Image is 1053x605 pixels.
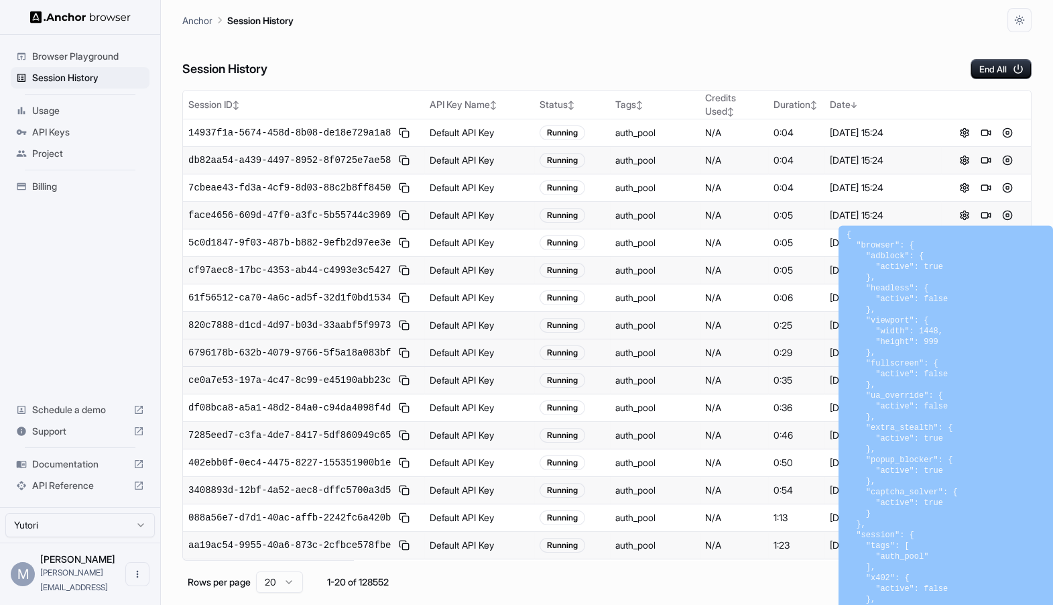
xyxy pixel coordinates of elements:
[40,567,108,592] span: miki@yutori.ai
[615,126,656,140] div: auth_pool
[773,291,818,305] div: 0:06
[11,46,149,67] div: Browser Playground
[424,559,534,587] td: Default API Key
[182,13,294,27] nav: breadcrumb
[568,100,574,110] span: ↕
[851,100,857,110] span: ↓
[540,428,585,443] div: Running
[830,291,936,305] div: [DATE] 15:24
[182,13,212,27] p: Anchor
[830,209,936,222] div: [DATE] 15:24
[125,562,149,586] button: Open menu
[32,125,144,139] span: API Keys
[727,107,734,117] span: ↕
[705,264,763,277] div: N/A
[971,59,1032,79] button: End All
[424,477,534,504] td: Default API Key
[188,291,391,305] span: 61f56512-ca70-4a6c-ad5f-32d1f0bd1534
[773,319,818,332] div: 0:25
[705,319,763,332] div: N/A
[32,425,128,438] span: Support
[830,181,936,195] div: [DATE] 15:24
[424,367,534,394] td: Default API Key
[540,483,585,498] div: Running
[11,176,149,197] div: Billing
[773,511,818,525] div: 1:13
[773,401,818,415] div: 0:36
[32,50,144,63] span: Browser Playground
[705,539,763,552] div: N/A
[11,100,149,121] div: Usage
[188,154,391,167] span: db82aa54-a439-4497-8952-8f0725e7ae58
[773,98,818,111] div: Duration
[11,143,149,164] div: Project
[830,539,936,552] div: [DATE] 15:23
[540,208,585,223] div: Running
[540,98,605,111] div: Status
[188,346,391,360] span: 6796178b-632b-4079-9766-5f5a18a083bf
[11,67,149,89] div: Session History
[705,511,763,525] div: N/A
[430,98,529,111] div: API Key Name
[830,484,936,497] div: [DATE] 15:23
[540,180,585,195] div: Running
[32,457,128,471] span: Documentation
[540,263,585,278] div: Running
[188,511,391,525] span: 088a56e7-d7d1-40ac-affb-2242fc6a420b
[830,401,936,415] div: [DATE] 15:24
[424,312,534,339] td: Default API Key
[540,373,585,388] div: Running
[705,346,763,360] div: N/A
[188,484,391,497] span: 3408893d-12bf-4a52-aec8-dffc5700a3d5
[540,345,585,360] div: Running
[424,532,534,559] td: Default API Key
[188,456,391,470] span: 402ebb0f-0ec4-4475-8227-155351900b1e
[540,510,585,525] div: Running
[830,374,936,387] div: [DATE] 15:24
[424,229,534,257] td: Default API Key
[32,403,128,417] span: Schedule a demo
[773,154,818,167] div: 0:04
[705,456,763,470] div: N/A
[615,456,656,470] div: auth_pool
[705,429,763,442] div: N/A
[32,71,144,85] span: Session History
[188,401,391,415] span: df08bca8-a5a1-48d2-84a0-c94da4098f4d
[540,153,585,168] div: Running
[705,209,763,222] div: N/A
[615,346,656,360] div: auth_pool
[188,236,391,250] span: 5c0d1847-9f03-487b-b882-9efb2d97ee3e
[424,339,534,367] td: Default API Key
[11,453,149,475] div: Documentation
[705,126,763,140] div: N/A
[773,539,818,552] div: 1:23
[11,121,149,143] div: API Keys
[11,421,149,442] div: Support
[773,236,818,250] div: 0:05
[615,236,656,250] div: auth_pool
[188,374,391,387] span: ce0a7e53-197a-4c47-8c99-e45190abb23c
[32,104,144,117] span: Usage
[615,539,656,552] div: auth_pool
[188,575,251,589] p: Rows per page
[188,209,391,222] span: face4656-609d-47f0-a3fc-5b55744c3969
[615,484,656,497] div: auth_pool
[540,318,585,333] div: Running
[705,236,763,250] div: N/A
[424,504,534,532] td: Default API Key
[773,456,818,470] div: 0:50
[188,539,391,552] span: aa19ac54-9955-40a6-873c-2cfbce578fbe
[810,100,817,110] span: ↕
[324,575,391,589] div: 1-20 of 128552
[424,202,534,229] td: Default API Key
[233,100,239,110] span: ↕
[615,98,694,111] div: Tags
[830,236,936,250] div: [DATE] 15:24
[540,538,585,553] div: Running
[11,399,149,421] div: Schedule a demo
[830,154,936,167] div: [DATE] 15:24
[773,126,818,140] div: 0:04
[11,562,35,586] div: M
[773,346,818,360] div: 0:29
[615,181,656,195] div: auth_pool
